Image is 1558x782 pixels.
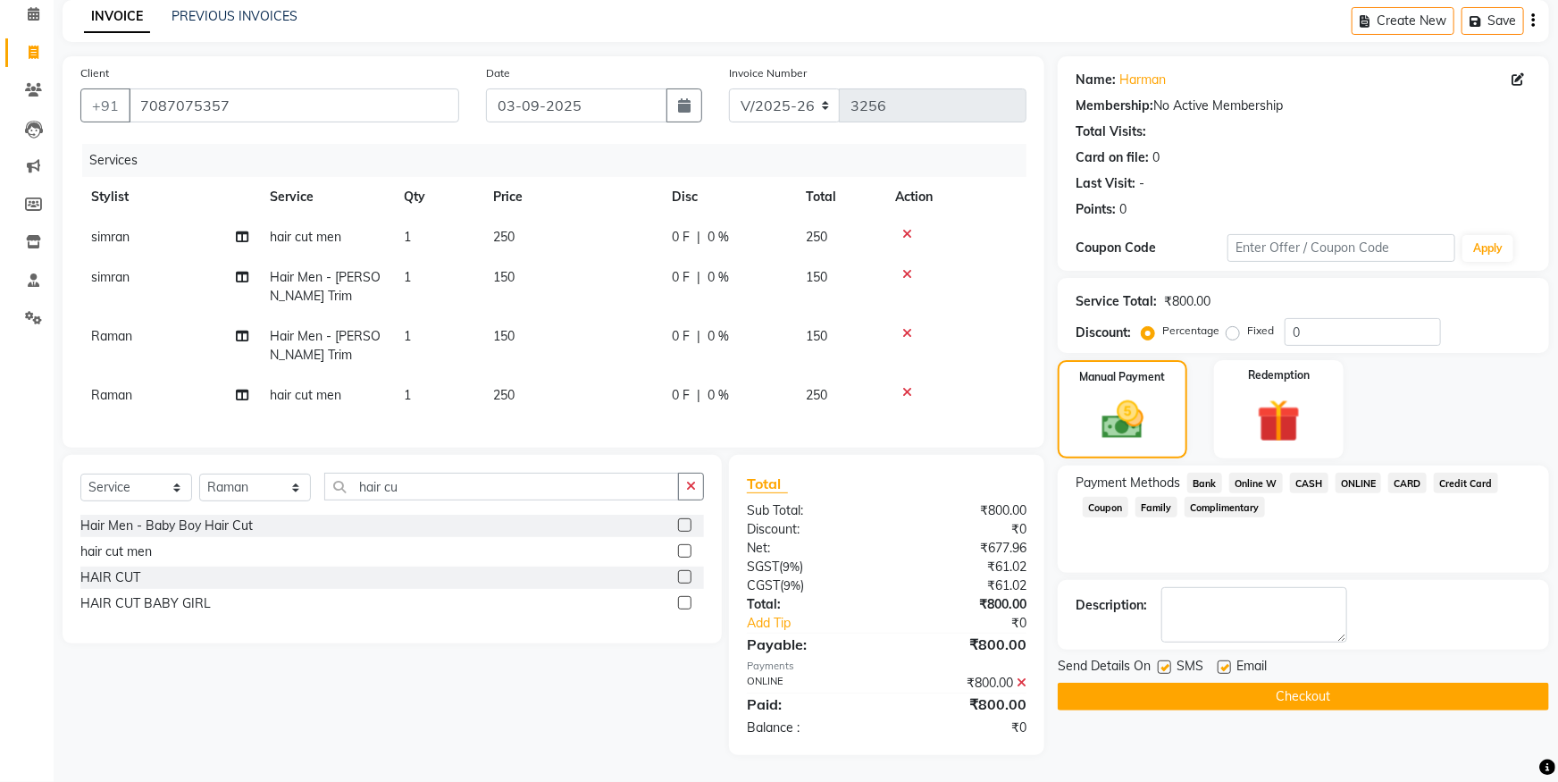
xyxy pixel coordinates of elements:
span: 0 % [708,386,729,405]
div: Points: [1076,200,1116,219]
div: Paid: [733,694,887,715]
div: ₹800.00 [887,634,1041,655]
span: Hair Men - [PERSON_NAME] Trim [270,328,381,363]
a: PREVIOUS INVOICES [172,8,297,24]
div: ₹800.00 [1164,292,1210,311]
div: Payable: [733,634,887,655]
span: 250 [806,387,827,403]
div: ( ) [733,558,887,576]
div: Service Total: [1076,292,1157,311]
th: Action [884,177,1026,217]
div: Description: [1076,596,1147,615]
span: Complimentary [1185,497,1265,517]
button: Create New [1352,7,1454,35]
a: Harman [1119,71,1166,89]
span: CARD [1388,473,1427,493]
div: Discount: [1076,324,1131,342]
div: ₹61.02 [887,558,1041,576]
div: Sub Total: [733,501,887,520]
span: Online W [1229,473,1283,493]
th: Disc [661,177,795,217]
div: - [1139,174,1144,193]
div: ₹800.00 [887,501,1041,520]
th: Total [795,177,884,217]
div: ₹677.96 [887,539,1041,558]
div: HAIR CUT BABY GIRL [80,594,211,613]
span: | [697,386,700,405]
div: ₹800.00 [887,595,1041,614]
button: Save [1462,7,1524,35]
div: Membership: [1076,97,1153,115]
label: Percentage [1162,323,1219,339]
span: 250 [493,387,515,403]
label: Date [486,65,510,81]
span: Coupon [1083,497,1128,517]
span: 9% [783,559,800,574]
input: Search by Name/Mobile/Email/Code [129,88,459,122]
span: CASH [1290,473,1328,493]
a: INVOICE [84,1,150,33]
div: ₹800.00 [887,674,1041,693]
div: Hair Men - Baby Boy Hair Cut [80,517,253,535]
span: 0 % [708,268,729,287]
span: Total [747,475,788,493]
div: ₹800.00 [887,694,1041,715]
span: Hair Men - [PERSON_NAME] Trim [270,269,381,304]
span: 250 [493,229,515,245]
img: _gift.svg [1244,394,1314,448]
span: Payment Methods [1076,474,1180,492]
th: Stylist [80,177,259,217]
button: +91 [80,88,130,122]
label: Invoice Number [729,65,807,81]
div: ONLINE [733,674,887,693]
th: Qty [393,177,482,217]
span: | [697,228,700,247]
span: 0 F [672,327,690,346]
div: Discount: [733,520,887,539]
button: Checkout [1058,683,1549,711]
th: Price [482,177,661,217]
span: CGST [747,577,780,593]
span: 150 [493,269,515,285]
div: Card on file: [1076,148,1149,167]
button: Apply [1462,235,1513,262]
input: Enter Offer / Coupon Code [1227,234,1455,262]
label: Client [80,65,109,81]
a: Add Tip [733,614,912,633]
span: hair cut men [270,387,341,403]
span: simran [91,269,130,285]
div: Coupon Code [1076,239,1227,257]
div: Net: [733,539,887,558]
div: Last Visit: [1076,174,1135,193]
span: simran [91,229,130,245]
span: 150 [806,269,827,285]
div: Name: [1076,71,1116,89]
span: SGST [747,559,779,575]
span: 150 [493,328,515,344]
span: | [697,268,700,287]
div: Services [82,144,1040,177]
span: Email [1236,657,1267,679]
div: ₹0 [887,520,1041,539]
div: ₹61.02 [887,576,1041,595]
span: SMS [1177,657,1203,679]
span: Raman [91,387,132,403]
div: HAIR CUT [80,568,140,587]
span: | [697,327,700,346]
span: 1 [404,269,411,285]
label: Redemption [1248,367,1310,383]
div: No Active Membership [1076,97,1531,115]
div: Total: [733,595,887,614]
span: 9% [783,578,800,593]
img: _cash.svg [1089,396,1157,444]
span: 150 [806,328,827,344]
div: hair cut men [80,542,152,561]
span: 1 [404,229,411,245]
label: Manual Payment [1080,369,1166,385]
div: ( ) [733,576,887,595]
span: Family [1135,497,1177,517]
div: Total Visits: [1076,122,1146,141]
span: 0 F [672,268,690,287]
span: 0 % [708,327,729,346]
span: 0 % [708,228,729,247]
